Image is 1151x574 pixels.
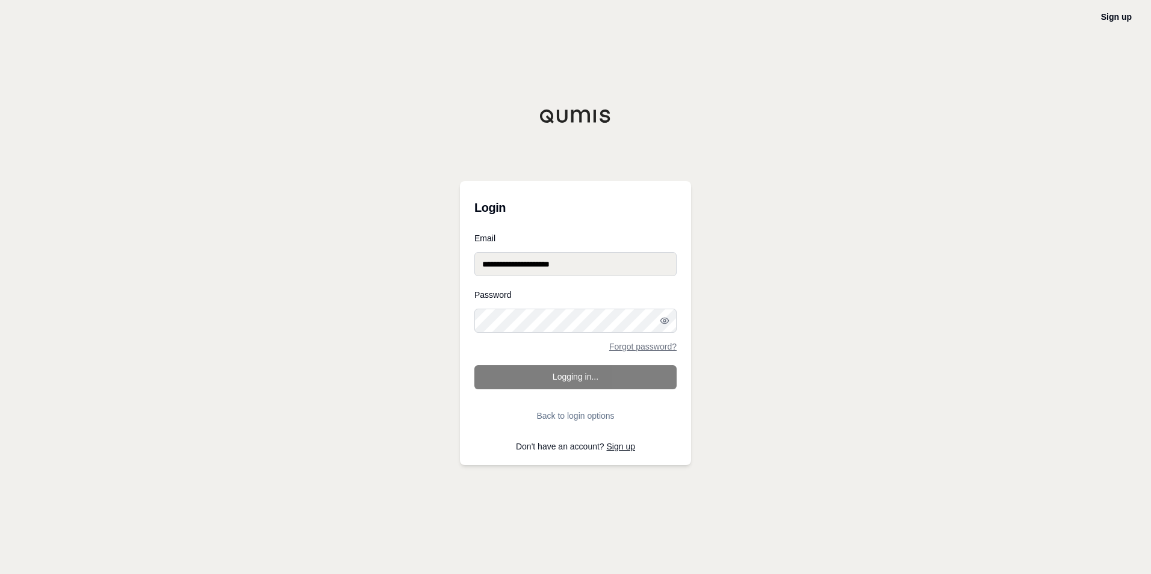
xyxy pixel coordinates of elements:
[474,442,677,451] p: Don't have an account?
[539,109,612,123] img: Qumis
[474,404,677,428] button: Back to login options
[1101,12,1132,22] a: Sign up
[609,342,677,351] a: Forgot password?
[607,442,635,451] a: Sign up
[474,196,677,220] h3: Login
[474,234,677,242] label: Email
[474,291,677,299] label: Password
